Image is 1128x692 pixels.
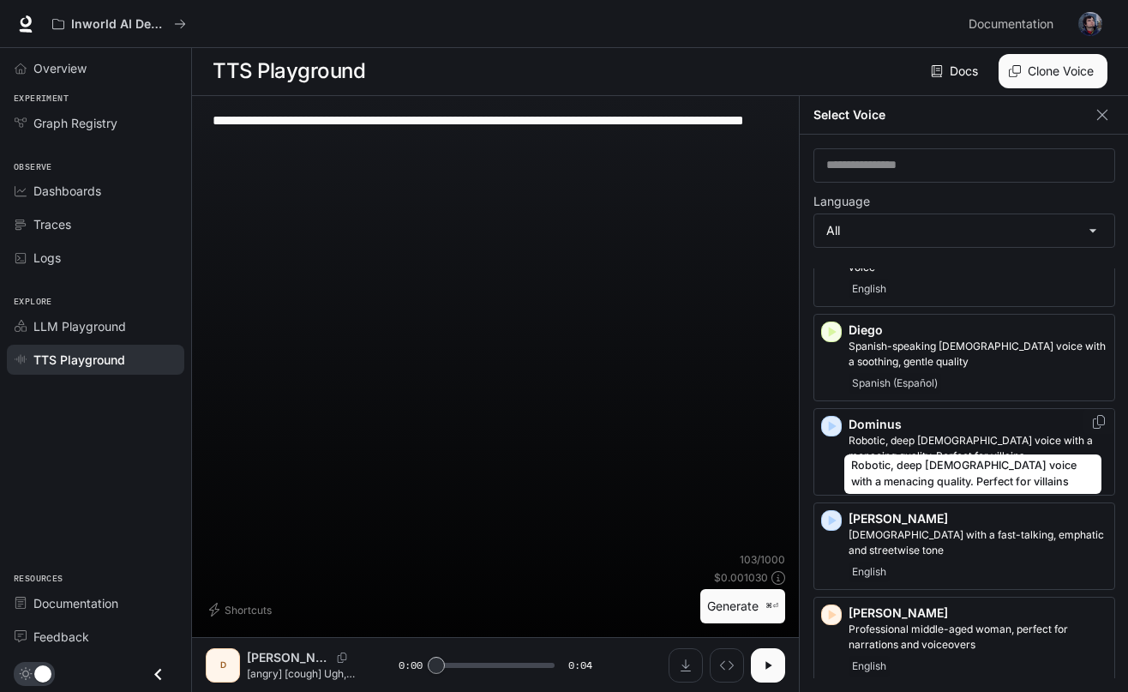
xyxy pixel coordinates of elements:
a: Documentation [7,588,184,618]
p: [PERSON_NAME] [247,649,330,666]
button: Shortcuts [206,596,279,623]
h1: TTS Playground [213,54,365,88]
p: Language [813,196,870,208]
button: Copy Voice ID [330,653,354,663]
a: Overview [7,53,184,83]
span: 0:00 [399,657,423,674]
div: Robotic, deep [DEMOGRAPHIC_DATA] voice with a menacing quality. Perfect for villains [844,454,1101,494]
p: 103 / 1000 [740,552,785,567]
p: [PERSON_NAME] [849,510,1107,527]
p: ⌘⏎ [765,601,778,611]
span: Overview [33,59,87,77]
span: Traces [33,215,71,233]
span: English [849,279,890,299]
div: D [209,652,237,679]
p: $ 0.001030 [714,570,768,585]
a: Documentation [962,7,1066,41]
div: All [814,214,1114,247]
span: TTS Playground [33,351,125,369]
button: Copy Voice ID [1090,415,1107,429]
img: User avatar [1078,12,1102,36]
p: Inworld AI Demos [71,17,167,32]
p: Dominus [849,416,1107,433]
a: Graph Registry [7,108,184,138]
span: LLM Playground [33,317,126,335]
span: Feedback [33,628,89,646]
span: 0:04 [568,657,592,674]
span: English [849,562,890,582]
span: Dashboards [33,182,101,200]
span: Dark mode toggle [34,664,51,683]
span: Documentation [969,14,1053,35]
p: Spanish-speaking male voice with a soothing, gentle quality [849,339,1107,370]
a: LLM Playground [7,311,184,341]
span: English [849,656,890,677]
p: [angry] [cough] Ugh, this stupid cough... It's just so hard [cough] not getting sick this time of... [247,666,357,681]
a: Feedback [7,622,184,652]
a: Traces [7,209,184,239]
span: Spanish (Español) [849,373,941,394]
p: [PERSON_NAME] [849,605,1107,622]
a: TTS Playground [7,345,184,375]
button: Clone Voice [999,54,1107,88]
p: Professional middle-aged woman, perfect for narrations and voiceovers [849,622,1107,653]
a: Dashboards [7,176,184,206]
button: Download audio [669,648,703,683]
p: Diego [849,322,1107,339]
button: Close drawer [139,657,177,692]
span: Documentation [33,594,118,612]
span: Logs [33,249,61,267]
button: Generate⌘⏎ [700,589,785,624]
a: Logs [7,243,184,273]
button: User avatar [1073,7,1107,41]
button: Inspect [710,648,744,683]
p: Robotic, deep male voice with a menacing quality. Perfect for villains [849,433,1107,464]
a: Docs [927,54,985,88]
button: All workspaces [45,7,194,41]
p: Male with a fast-talking, emphatic and streetwise tone [849,527,1107,558]
span: Graph Registry [33,114,117,132]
